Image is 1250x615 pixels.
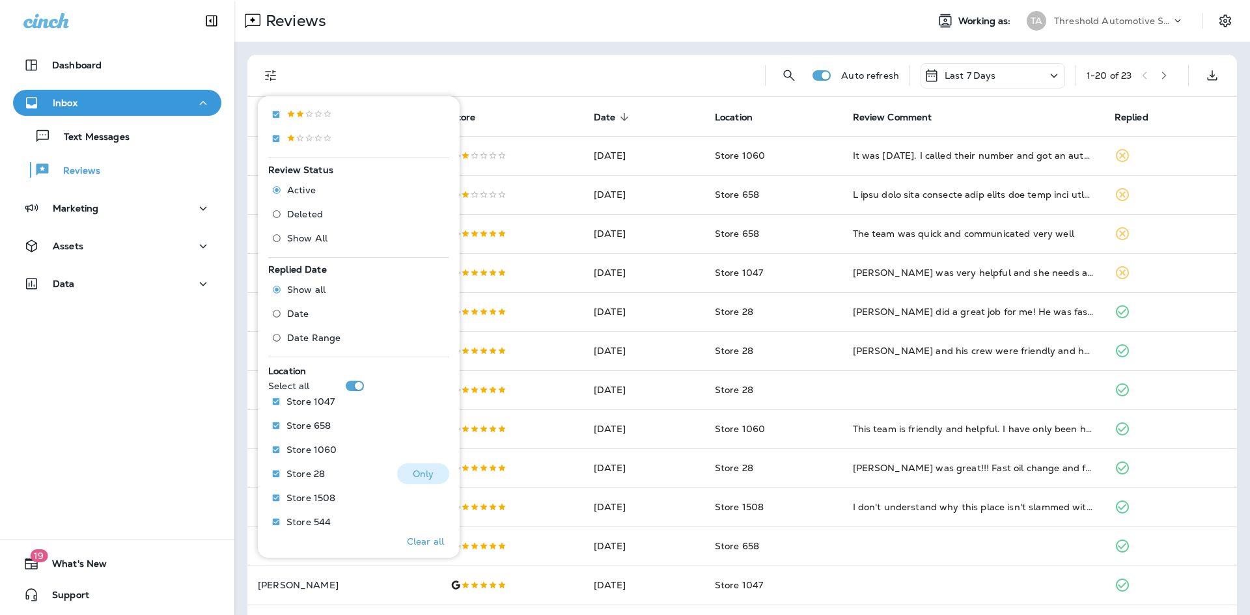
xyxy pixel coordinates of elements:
[13,52,221,78] button: Dashboard
[397,463,449,484] button: Only
[258,89,460,558] div: Filters
[583,214,704,253] td: [DATE]
[853,461,1094,474] div: Jared was great!!! Fast oil change and friendly service!
[451,112,476,123] span: Score
[715,540,759,552] span: Store 658
[715,267,763,279] span: Store 1047
[583,526,704,566] td: [DATE]
[1054,16,1171,26] p: Threshold Automotive Service dba Grease Monkey
[583,331,704,370] td: [DATE]
[583,566,704,605] td: [DATE]
[407,536,444,547] p: Clear all
[413,469,434,479] p: Only
[286,469,325,479] p: Store 28
[53,279,75,289] p: Data
[853,266,1094,279] div: Brittney was very helpful and she needs a raise!!
[853,305,1094,318] div: Jared did a great job for me! He was fast, informative and nice. Thanks!
[841,70,899,81] p: Auto refresh
[583,487,704,526] td: [DATE]
[1087,70,1132,81] div: 1 - 20 of 23
[287,308,309,319] span: Date
[1199,62,1225,89] button: Export as CSV
[715,112,753,123] span: Location
[583,409,704,448] td: [DATE]
[268,365,306,377] span: Location
[715,150,765,161] span: Store 1060
[583,292,704,331] td: [DATE]
[13,195,221,221] button: Marketing
[286,444,337,455] p: Store 1060
[287,233,327,243] span: Show All
[715,111,770,123] span: Location
[715,228,759,239] span: Store 658
[402,525,449,558] button: Clear all
[945,70,996,81] p: Last 7 Days
[286,493,335,503] p: Store 1508
[715,579,763,591] span: Store 1047
[286,517,331,527] p: Store 544
[286,396,335,407] p: Store 1047
[853,500,1094,513] div: I don't understand why this place isn't slammed with cars everyday! The service is top tier, the ...
[583,136,704,175] td: [DATE]
[287,284,326,295] span: Show all
[30,549,48,562] span: 19
[1115,112,1148,123] span: Replied
[1214,9,1237,33] button: Settings
[53,98,77,108] p: Inbox
[853,344,1094,357] div: Danny and his crew were friendly and honest with what my car needed. Oil change was quick and mad...
[258,62,284,89] button: Filters
[260,11,326,31] p: Reviews
[13,122,221,150] button: Text Messages
[50,165,100,178] p: Reviews
[594,111,633,123] span: Date
[287,209,323,219] span: Deleted
[268,381,309,391] p: Select all
[715,384,753,396] span: Store 28
[583,253,704,292] td: [DATE]
[13,271,221,297] button: Data
[853,112,932,123] span: Review Comment
[13,156,221,184] button: Reviews
[715,423,765,435] span: Store 1060
[853,149,1094,162] div: It was Labor Day. I called their number and got an automated receptionist. I asked the receptioni...
[39,590,89,605] span: Support
[853,188,1094,201] div: I have used this location many times and feel like they do a good job except now I found my cabin...
[715,306,753,318] span: Store 28
[268,164,333,176] span: Review Status
[287,185,316,195] span: Active
[193,8,230,34] button: Collapse Sidebar
[776,62,802,89] button: Search Reviews
[258,580,430,590] p: [PERSON_NAME]
[715,462,753,474] span: Store 28
[853,111,949,123] span: Review Comment
[583,175,704,214] td: [DATE]
[451,111,493,123] span: Score
[13,551,221,577] button: 19What's New
[268,264,327,275] span: Replied Date
[51,131,130,144] p: Text Messages
[13,233,221,259] button: Assets
[594,112,616,123] span: Date
[1027,11,1046,31] div: TA
[853,422,1094,435] div: This team is friendly and helpful. I have only been here twice but they have been amazing each ti...
[1115,111,1165,123] span: Replied
[13,90,221,116] button: Inbox
[53,241,83,251] p: Assets
[286,420,331,431] p: Store 658
[583,370,704,409] td: [DATE]
[52,60,102,70] p: Dashboard
[13,582,221,608] button: Support
[287,333,340,343] span: Date Range
[583,448,704,487] td: [DATE]
[958,16,1014,27] span: Working as:
[715,345,753,357] span: Store 28
[53,203,98,213] p: Marketing
[39,558,107,574] span: What's New
[715,501,764,513] span: Store 1508
[715,189,759,200] span: Store 658
[853,227,1094,240] div: The team was quick and communicated very well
